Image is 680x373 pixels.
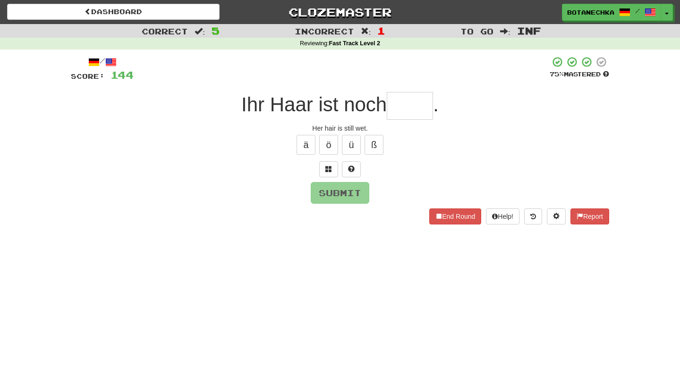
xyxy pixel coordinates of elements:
[142,26,188,36] span: Correct
[71,124,609,133] div: Her hair is still wet.
[550,70,564,78] span: 75 %
[377,25,385,36] span: 1
[71,56,134,68] div: /
[517,25,541,36] span: Inf
[429,208,481,224] button: End Round
[329,40,381,47] strong: Fast Track Level 2
[460,26,493,36] span: To go
[110,69,134,81] span: 144
[433,93,439,116] span: .
[500,27,510,35] span: :
[295,26,354,36] span: Incorrect
[71,72,105,80] span: Score:
[486,208,519,224] button: Help!
[635,8,640,14] span: /
[562,4,661,21] a: Botanechka /
[241,93,387,116] span: Ihr Haar ist noch
[567,8,614,17] span: Botanechka
[365,135,383,155] button: ß
[7,4,220,20] a: Dashboard
[234,4,446,20] a: Clozemaster
[524,208,542,224] button: Round history (alt+y)
[297,135,315,155] button: ä
[342,161,361,177] button: Single letter hint - you only get 1 per sentence and score half the points! alt+h
[212,25,220,36] span: 5
[195,27,205,35] span: :
[319,135,338,155] button: ö
[570,208,609,224] button: Report
[550,70,609,79] div: Mastered
[319,161,338,177] button: Switch sentence to multiple choice alt+p
[342,135,361,155] button: ü
[311,182,369,204] button: Submit
[361,27,371,35] span: :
